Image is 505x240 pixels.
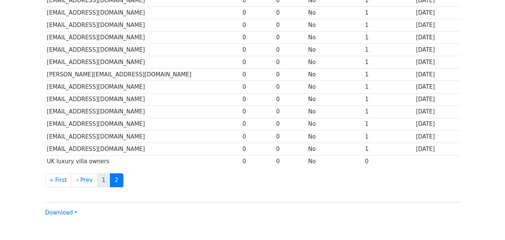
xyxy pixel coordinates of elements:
[307,143,363,155] td: No
[307,130,363,143] td: No
[363,81,414,93] td: 1
[274,69,307,81] td: 0
[363,130,414,143] td: 1
[414,130,460,143] td: [DATE]
[414,118,460,130] td: [DATE]
[307,155,363,167] td: No
[363,44,414,56] td: 1
[414,143,460,155] td: [DATE]
[97,173,111,187] a: 1
[274,31,307,44] td: 0
[71,173,98,187] a: ‹ Prev
[45,19,241,31] td: [EMAIL_ADDRESS][DOMAIN_NAME]
[241,19,274,31] td: 0
[363,93,414,106] td: 1
[307,31,363,44] td: No
[414,106,460,118] td: [DATE]
[307,6,363,19] td: No
[363,19,414,31] td: 1
[274,93,307,106] td: 0
[414,31,460,44] td: [DATE]
[414,44,460,56] td: [DATE]
[45,155,241,167] td: UK luxury villa owners
[45,118,241,130] td: [EMAIL_ADDRESS][DOMAIN_NAME]
[241,118,274,130] td: 0
[363,69,414,81] td: 1
[363,106,414,118] td: 1
[45,69,241,81] td: [PERSON_NAME][EMAIL_ADDRESS][DOMAIN_NAME]
[307,44,363,56] td: No
[274,19,307,31] td: 0
[45,93,241,106] td: [EMAIL_ADDRESS][DOMAIN_NAME]
[241,44,274,56] td: 0
[307,56,363,69] td: No
[241,93,274,106] td: 0
[363,31,414,44] td: 1
[45,209,77,216] a: Download
[45,130,241,143] td: [EMAIL_ADDRESS][DOMAIN_NAME]
[307,19,363,31] td: No
[274,81,307,93] td: 0
[45,81,241,93] td: [EMAIL_ADDRESS][DOMAIN_NAME]
[414,93,460,106] td: [DATE]
[363,6,414,19] td: 1
[274,6,307,19] td: 0
[45,56,241,69] td: [EMAIL_ADDRESS][DOMAIN_NAME]
[274,56,307,69] td: 0
[307,81,363,93] td: No
[45,143,241,155] td: [EMAIL_ADDRESS][DOMAIN_NAME]
[414,56,460,69] td: [DATE]
[274,143,307,155] td: 0
[363,118,414,130] td: 1
[307,93,363,106] td: No
[241,81,274,93] td: 0
[274,118,307,130] td: 0
[45,106,241,118] td: [EMAIL_ADDRESS][DOMAIN_NAME]
[274,155,307,167] td: 0
[45,173,72,187] a: « First
[241,130,274,143] td: 0
[468,204,505,240] iframe: Chat Widget
[414,6,460,19] td: [DATE]
[307,118,363,130] td: No
[414,69,460,81] td: [DATE]
[241,106,274,118] td: 0
[307,69,363,81] td: No
[45,44,241,56] td: [EMAIL_ADDRESS][DOMAIN_NAME]
[241,6,274,19] td: 0
[363,56,414,69] td: 1
[45,31,241,44] td: [EMAIL_ADDRESS][DOMAIN_NAME]
[414,19,460,31] td: [DATE]
[274,44,307,56] td: 0
[241,56,274,69] td: 0
[414,81,460,93] td: [DATE]
[241,31,274,44] td: 0
[274,130,307,143] td: 0
[241,155,274,167] td: 0
[363,155,414,167] td: 0
[241,69,274,81] td: 0
[363,143,414,155] td: 1
[241,143,274,155] td: 0
[45,6,241,19] td: [EMAIL_ADDRESS][DOMAIN_NAME]
[110,173,123,187] a: 2
[307,106,363,118] td: No
[274,106,307,118] td: 0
